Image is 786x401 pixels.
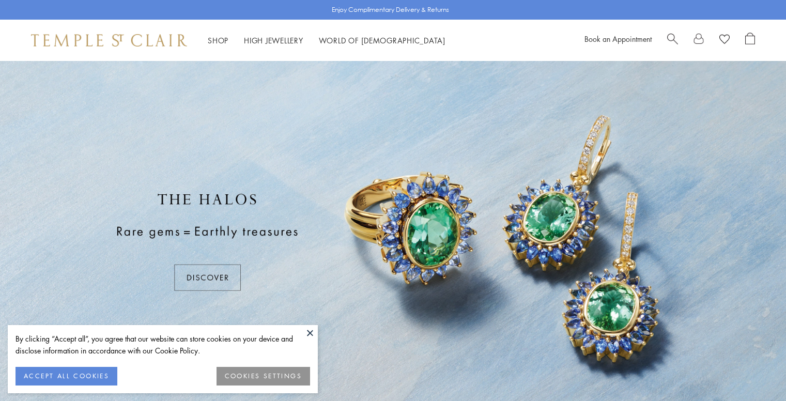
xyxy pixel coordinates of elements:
a: ShopShop [208,35,228,45]
a: Search [667,33,678,48]
a: Open Shopping Bag [745,33,755,48]
iframe: Gorgias live chat messenger [734,352,776,391]
div: By clicking “Accept all”, you agree that our website can store cookies on your device and disclos... [16,333,310,357]
button: COOKIES SETTINGS [217,367,310,385]
img: Temple St. Clair [31,34,187,47]
a: High JewelleryHigh Jewellery [244,35,303,45]
p: Enjoy Complimentary Delivery & Returns [332,5,449,15]
button: ACCEPT ALL COOKIES [16,367,117,385]
nav: Main navigation [208,34,445,47]
a: World of [DEMOGRAPHIC_DATA]World of [DEMOGRAPHIC_DATA] [319,35,445,45]
a: Book an Appointment [584,34,652,44]
a: View Wishlist [719,33,730,48]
